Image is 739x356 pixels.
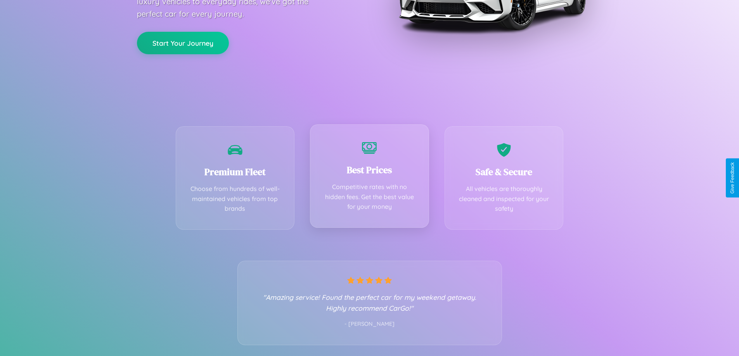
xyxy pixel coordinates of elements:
p: All vehicles are thoroughly cleaned and inspected for your safety [457,184,552,214]
h3: Safe & Secure [457,165,552,178]
p: - [PERSON_NAME] [253,319,486,329]
h3: Premium Fleet [188,165,283,178]
button: Start Your Journey [137,32,229,54]
h3: Best Prices [322,163,417,176]
p: "Amazing service! Found the perfect car for my weekend getaway. Highly recommend CarGo!" [253,292,486,313]
p: Competitive rates with no hidden fees. Get the best value for your money [322,182,417,212]
p: Choose from hundreds of well-maintained vehicles from top brands [188,184,283,214]
div: Give Feedback [730,162,735,194]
